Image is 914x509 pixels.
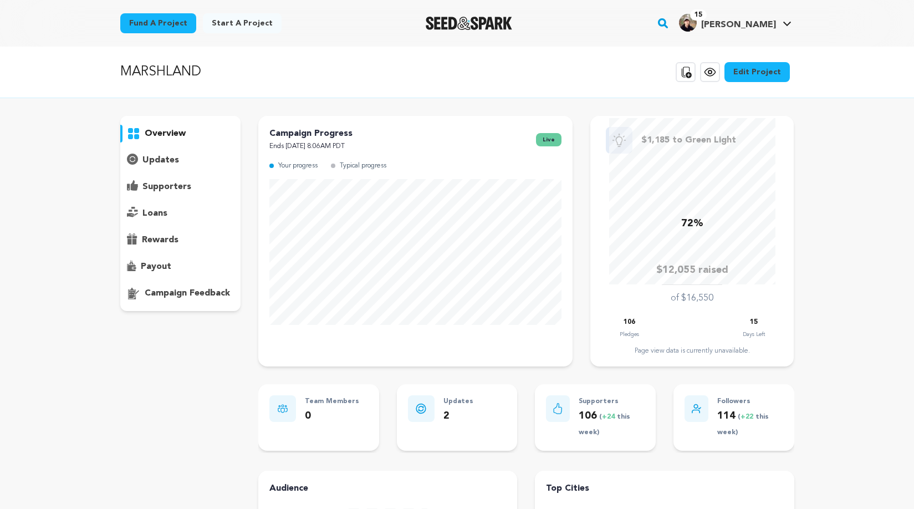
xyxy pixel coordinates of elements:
[120,125,241,142] button: overview
[679,14,697,32] img: ff8e4f4b12bdcf52.jpg
[536,133,561,146] span: live
[426,17,513,30] a: Seed&Spark Homepage
[142,233,178,247] p: rewards
[340,160,386,172] p: Typical progress
[750,316,758,329] p: 15
[724,62,790,82] a: Edit Project
[624,316,635,329] p: 106
[278,160,318,172] p: Your progress
[546,482,783,495] h4: Top Cities
[120,231,241,249] button: rewards
[677,12,794,32] a: Ray C.'s Profile
[269,140,353,153] p: Ends [DATE] 8:06AM PDT
[443,408,473,424] p: 2
[120,284,241,302] button: campaign feedback
[741,414,755,420] span: +22
[717,395,783,408] p: Followers
[677,12,794,35] span: Ray C.'s Profile
[602,414,617,420] span: +24
[305,395,359,408] p: Team Members
[269,127,353,140] p: Campaign Progress
[671,292,713,305] p: of $16,550
[120,205,241,222] button: loans
[142,207,167,220] p: loans
[120,178,241,196] button: supporters
[620,329,639,340] p: Pledges
[120,13,196,33] a: Fund a project
[141,260,171,273] p: payout
[681,216,703,232] p: 72%
[579,395,645,408] p: Supporters
[120,151,241,169] button: updates
[579,408,645,440] p: 106
[120,258,241,276] button: payout
[717,408,783,440] p: 114
[142,154,179,167] p: updates
[743,329,765,340] p: Days Left
[426,17,513,30] img: Seed&Spark Logo Dark Mode
[679,14,776,32] div: Ray C.'s Profile
[601,347,783,355] div: Page view data is currently unavailable.
[579,414,630,436] span: ( this week)
[145,127,186,140] p: overview
[142,180,191,194] p: supporters
[145,287,230,300] p: campaign feedback
[701,21,776,29] span: [PERSON_NAME]
[443,395,473,408] p: Updates
[690,9,707,21] span: 15
[203,13,282,33] a: Start a project
[305,408,359,424] p: 0
[269,482,506,495] h4: Audience
[717,414,769,436] span: ( this week)
[120,62,201,82] p: MARSHLAND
